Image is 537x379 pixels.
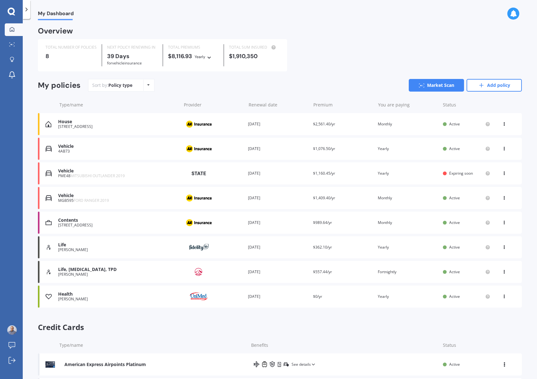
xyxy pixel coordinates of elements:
[45,170,52,177] img: Vehicle
[449,269,460,274] span: Active
[45,53,97,59] div: 8
[378,244,438,250] div: Yearly
[449,220,460,225] span: Active
[378,121,438,127] div: Monthly
[195,54,205,60] div: Yearly
[248,220,308,226] div: [DATE]
[45,44,97,51] div: TOTAL NUMBER OF POLICIES
[313,121,335,127] span: $2,561.40/yr
[467,79,522,92] a: Add policy
[248,293,308,300] div: [DATE]
[449,195,460,201] span: Active
[74,198,109,203] span: FORD RANGER 2019
[45,361,55,368] img: American Express Airpoints Platinum
[449,244,460,250] span: Active
[378,146,438,152] div: Yearly
[92,82,132,88] div: Sort by:
[183,118,214,130] img: AA
[378,170,438,177] div: Yearly
[38,323,522,332] span: Credit Cards
[313,102,373,108] div: Premium
[313,220,332,225] span: $989.64/yr
[313,146,335,151] span: $1,076.50/yr
[45,244,52,250] img: Life
[449,362,460,367] span: Active
[45,121,51,127] img: House
[58,272,178,277] div: [PERSON_NAME]
[58,193,178,198] div: Vehicle
[378,195,438,201] div: Monthly
[313,294,322,299] span: $0/yr
[58,218,178,223] div: Contents
[378,102,438,108] div: You are paying
[58,144,178,149] div: Vehicle
[64,361,146,368] div: American Express Airpoints Platinum
[58,292,178,297] div: Health
[183,291,214,303] img: UniMed
[168,53,219,60] div: $8,116.93
[108,82,132,88] div: Policy type
[443,102,490,108] div: Status
[58,124,178,129] div: [STREET_ADDRESS]
[58,174,178,178] div: PME48
[58,198,178,203] div: MGB595
[313,244,332,250] span: $362.10/yr
[45,220,52,226] img: Contents
[7,325,17,335] img: ACg8ocIyarydB0anq_jjP0prZsoD-uLPLMQmyd-69yTMGtwVi_fQup9BBQ=s96-c
[45,293,52,300] img: Health
[378,269,438,275] div: Fortnightly
[45,146,52,152] img: Vehicle
[183,168,214,179] img: State
[38,28,73,34] div: Overview
[58,119,178,124] div: House
[45,195,52,201] img: Vehicle
[313,195,335,201] span: $1,409.40/yr
[378,220,438,226] div: Monthly
[58,223,178,227] div: [STREET_ADDRESS]
[183,192,214,204] img: AA
[70,173,125,178] span: MITSUBISHI OUTLANDER 2019
[443,342,490,348] div: Status
[449,121,460,127] span: Active
[45,269,52,275] img: Life
[183,217,214,229] img: AA
[251,342,438,348] div: Benefits
[168,44,219,51] div: TOTAL PREMIUMS
[248,170,308,177] div: [DATE]
[107,44,158,51] div: NEXT POLICY RENEWING IN
[229,44,280,51] div: TOTAL SUM INSURED
[183,266,214,278] img: AIA
[449,146,460,151] span: Active
[449,171,473,176] span: Expiring soon
[249,102,308,108] div: Renewal date
[58,242,178,248] div: Life
[58,168,178,174] div: Vehicle
[409,79,464,92] a: Market Scan
[378,293,438,300] div: Yearly
[248,195,308,201] div: [DATE]
[59,102,179,108] div: Type/name
[248,146,308,152] div: [DATE]
[58,297,178,301] div: [PERSON_NAME]
[248,121,308,127] div: [DATE]
[58,149,178,153] div: 4AB73
[313,269,332,274] span: $557.44/yr
[292,361,316,368] span: See details
[59,342,246,348] div: Type/name
[449,294,460,299] span: Active
[183,241,214,253] img: Fidelity Life
[248,244,308,250] div: [DATE]
[38,81,81,90] div: My policies
[107,52,130,60] b: 39 Days
[38,10,74,19] span: My Dashboard
[58,267,178,272] div: Life, Cancer, TPD
[107,60,142,66] span: for Vehicle insurance
[313,171,335,176] span: $1,160.45/yr
[184,102,244,108] div: Provider
[58,248,178,252] div: [PERSON_NAME]
[183,143,214,155] img: AA
[248,269,308,275] div: [DATE]
[229,53,280,59] div: $1,910,350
